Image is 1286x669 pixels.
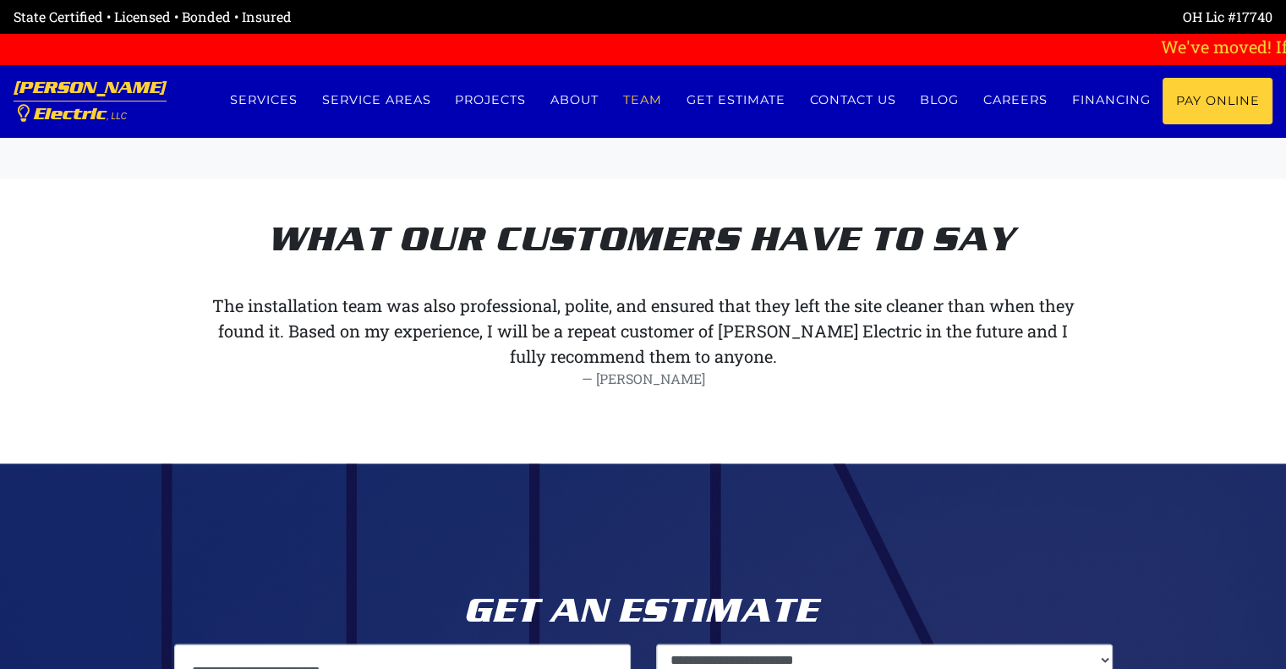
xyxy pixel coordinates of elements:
[643,7,1273,27] div: OH Lic #17740
[207,369,1080,389] div: [PERSON_NAME]
[309,78,443,123] a: Service Areas
[217,78,309,123] a: Services
[971,78,1060,123] a: Careers
[674,78,797,123] a: Get estimate
[174,590,1113,631] h2: Get an Estimate
[611,78,675,123] a: Team
[539,78,611,123] a: About
[1163,78,1272,124] a: Pay Online
[443,78,539,123] a: Projects
[1059,78,1163,123] a: Financing
[14,65,167,137] a: [PERSON_NAME] Electric, LLC
[797,78,908,123] a: Contact us
[14,7,643,27] div: State Certified • Licensed • Bonded • Insured
[908,78,971,123] a: Blog
[107,112,127,121] span: , LLC
[174,219,1113,260] h2: What our customers have to say
[207,293,1080,369] div: The installation team was also professional, polite, and ensured that they left the site cleaner ...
